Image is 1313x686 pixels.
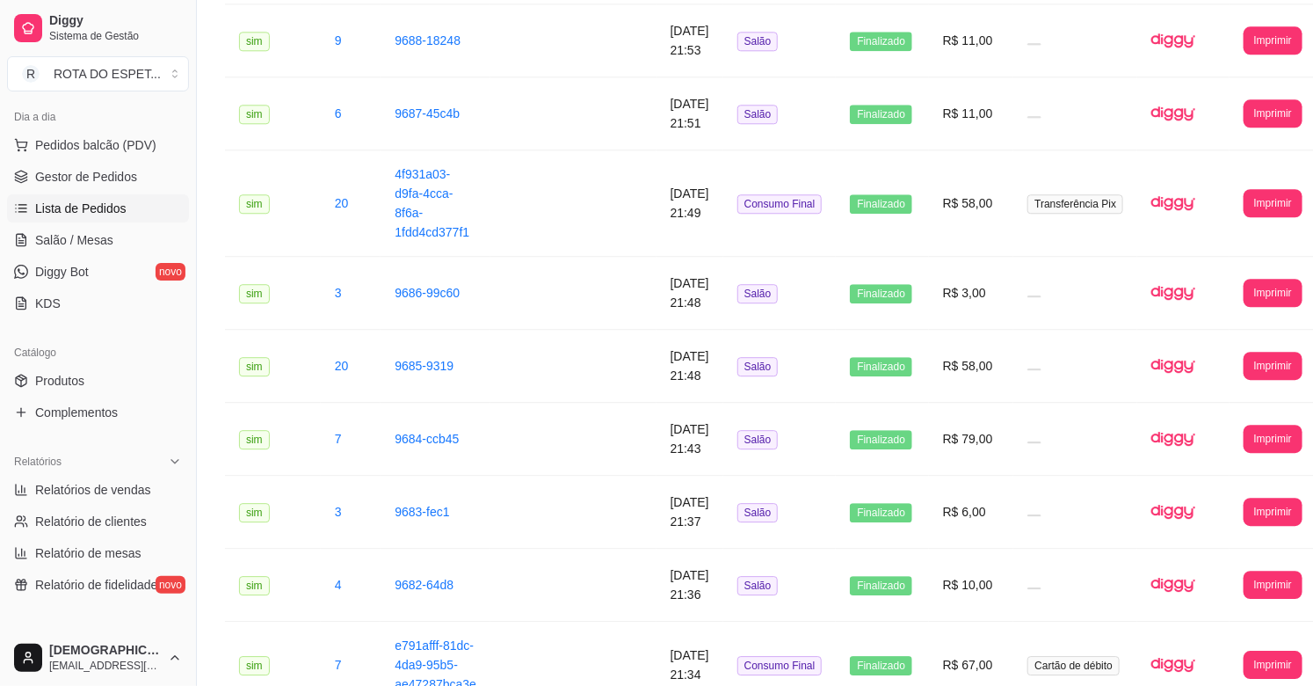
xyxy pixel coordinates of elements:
a: 4 [335,578,342,592]
span: sim [239,430,270,449]
a: KDS [7,289,189,317]
td: [DATE] 21:36 [656,549,723,622]
a: 9 [335,33,342,47]
a: 9687-45c4b [395,106,460,120]
a: Relatório de mesas [7,539,189,567]
a: 9683-fec1 [395,505,449,519]
img: diggy [1151,344,1195,388]
span: Lista de Pedidos [35,200,127,217]
button: Imprimir [1244,279,1302,307]
td: R$ 79,00 [929,403,1014,476]
span: Sistema de Gestão [49,29,182,43]
img: diggy [1151,563,1195,607]
div: Gerenciar [7,620,189,648]
span: Pedidos balcão (PDV) [35,136,156,154]
span: sim [239,105,270,124]
a: 6 [335,106,342,120]
a: Salão / Mesas [7,226,189,254]
a: Relatório de fidelidadenovo [7,571,189,599]
img: diggy [1151,271,1195,315]
span: KDS [35,295,61,312]
a: Produtos [7,367,189,395]
a: 9682-64d8 [395,578,453,592]
span: Salão [737,284,779,303]
td: R$ 6,00 [929,476,1014,549]
span: Finalizado [850,105,912,124]
a: 4f931a03-d9fa-4cca-8f6a-1fdd4cd377f1 [395,167,469,239]
span: Consumo Final [737,656,823,675]
button: Imprimir [1244,571,1302,599]
button: [DEMOGRAPHIC_DATA][EMAIL_ADDRESS][DOMAIN_NAME] [7,637,189,679]
span: Salão [737,576,779,595]
span: Cartão de débito [1027,656,1120,675]
span: Relatórios de vendas [35,481,151,499]
button: Imprimir [1244,498,1302,526]
span: Finalizado [850,503,912,522]
a: 9685-9319 [395,359,453,373]
td: R$ 58,00 [929,330,1014,403]
span: Relatórios [14,455,62,469]
span: Finalizado [850,357,912,376]
td: [DATE] 21:48 [656,257,723,330]
a: 7 [335,432,342,446]
div: ROTA DO ESPET ... [54,65,161,83]
span: Relatório de mesas [35,544,141,562]
a: Diggy Botnovo [7,258,189,286]
img: diggy [1151,181,1195,225]
button: Select a team [7,56,189,91]
td: R$ 10,00 [929,549,1014,622]
span: sim [239,194,270,214]
img: diggy [1151,91,1195,135]
a: 9688-18248 [395,33,461,47]
span: sim [239,656,270,675]
a: Gestor de Pedidos [7,163,189,191]
span: Finalizado [850,430,912,449]
a: 3 [335,286,342,300]
a: Relatórios de vendas [7,476,189,504]
td: [DATE] 21:37 [656,476,723,549]
span: Produtos [35,372,84,390]
span: Finalizado [850,194,912,214]
span: Gestor de Pedidos [35,168,137,186]
a: 9684-ccb45 [395,432,459,446]
button: Imprimir [1244,352,1302,380]
span: [EMAIL_ADDRESS][DOMAIN_NAME] [49,659,161,673]
span: R [22,65,40,83]
span: sim [239,357,270,376]
a: 20 [335,196,349,210]
td: [DATE] 21:43 [656,403,723,476]
span: Salão [737,503,779,522]
td: [DATE] 21:51 [656,77,723,150]
span: Salão [737,430,779,449]
span: Finalizado [850,656,912,675]
span: Salão [737,32,779,51]
a: Complementos [7,398,189,427]
td: R$ 3,00 [929,257,1014,330]
span: Salão / Mesas [35,231,113,249]
td: [DATE] 21:53 [656,4,723,77]
span: Relatório de clientes [35,513,147,530]
span: Salão [737,357,779,376]
td: R$ 11,00 [929,77,1014,150]
a: 20 [335,359,349,373]
span: [DEMOGRAPHIC_DATA] [49,643,161,659]
span: sim [239,503,270,522]
span: Consumo Final [737,194,823,214]
span: Finalizado [850,576,912,595]
span: Transferência Pix [1027,194,1123,214]
div: Catálogo [7,339,189,367]
a: 7 [335,658,342,672]
span: Diggy Bot [35,263,89,281]
td: R$ 58,00 [929,150,1014,257]
span: Relatório de fidelidade [35,576,157,594]
a: Relatório de clientes [7,507,189,536]
button: Pedidos balcão (PDV) [7,131,189,159]
a: DiggySistema de Gestão [7,7,189,49]
button: Imprimir [1244,26,1302,55]
img: diggy [1151,490,1195,534]
img: diggy [1151,417,1195,461]
div: Dia a dia [7,103,189,131]
span: Diggy [49,13,182,29]
span: Salão [737,105,779,124]
span: Complementos [35,404,118,421]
